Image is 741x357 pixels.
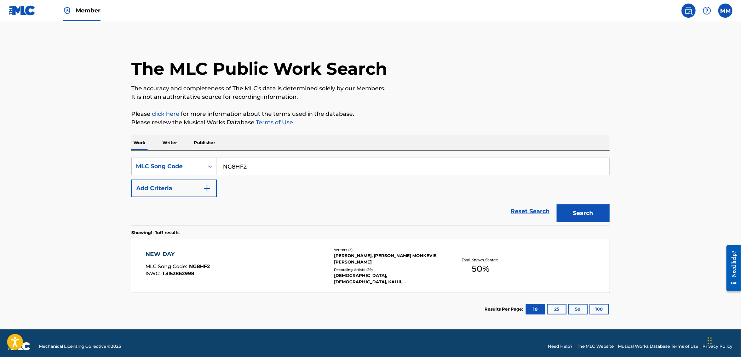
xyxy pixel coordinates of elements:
button: 50 [568,304,588,314]
div: Drag [708,330,712,351]
div: Recording Artists ( 29 ) [334,267,441,272]
div: MLC Song Code [136,162,200,171]
img: Top Rightsholder [63,6,71,15]
div: [DEMOGRAPHIC_DATA], [DEMOGRAPHIC_DATA], KALIII, [DEMOGRAPHIC_DATA], [DEMOGRAPHIC_DATA] [334,272,441,285]
button: 25 [547,304,567,314]
button: Add Criteria [131,180,217,197]
a: Public Search [682,4,696,18]
button: 10 [526,304,545,314]
span: 50 % [472,262,490,275]
span: MLC Song Code : [146,263,189,270]
p: Please review the Musical Works Database [131,118,610,127]
div: User Menu [718,4,733,18]
p: Publisher [192,135,217,150]
iframe: Resource Center [721,240,741,297]
h1: The MLC Public Work Search [131,58,387,79]
span: Member [76,6,100,15]
span: NG8HF2 [189,263,210,270]
p: Writer [160,135,179,150]
a: Musical Works Database Terms of Use [618,343,698,350]
p: Results Per Page: [484,306,525,312]
p: Showing 1 - 1 of 1 results [131,229,179,236]
button: Search [557,204,610,222]
div: [PERSON_NAME], [PERSON_NAME] MONKEVIS [PERSON_NAME] [334,253,441,265]
span: ISWC : [146,270,162,277]
span: T3152862998 [162,270,195,277]
p: Total Known Shares: [462,257,500,262]
a: NEW DAYMLC Song Code:NG8HF2ISWC:T3152862998Writers (3)[PERSON_NAME], [PERSON_NAME] MONKEVIS [PERS... [131,239,610,293]
span: Mechanical Licensing Collective © 2025 [39,343,121,350]
img: search [684,6,693,15]
img: MLC Logo [8,5,36,16]
button: 100 [590,304,609,314]
a: Privacy Policy [702,343,733,350]
div: NEW DAY [146,250,210,259]
p: Please for more information about the terms used in the database. [131,110,610,118]
a: click here [152,110,179,117]
a: Reset Search [507,204,553,219]
iframe: Chat Widget [706,323,741,357]
p: It is not an authoritative source for recording information. [131,93,610,101]
div: Writers ( 3 ) [334,247,441,253]
div: Help [700,4,714,18]
p: Work [131,135,148,150]
form: Search Form [131,158,610,226]
a: Terms of Use [254,119,293,126]
a: Need Help? [548,343,573,350]
p: The accuracy and completeness of The MLC's data is determined solely by our Members. [131,84,610,93]
img: 9d2ae6d4665cec9f34b9.svg [203,184,211,193]
a: The MLC Website [577,343,614,350]
img: help [703,6,711,15]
